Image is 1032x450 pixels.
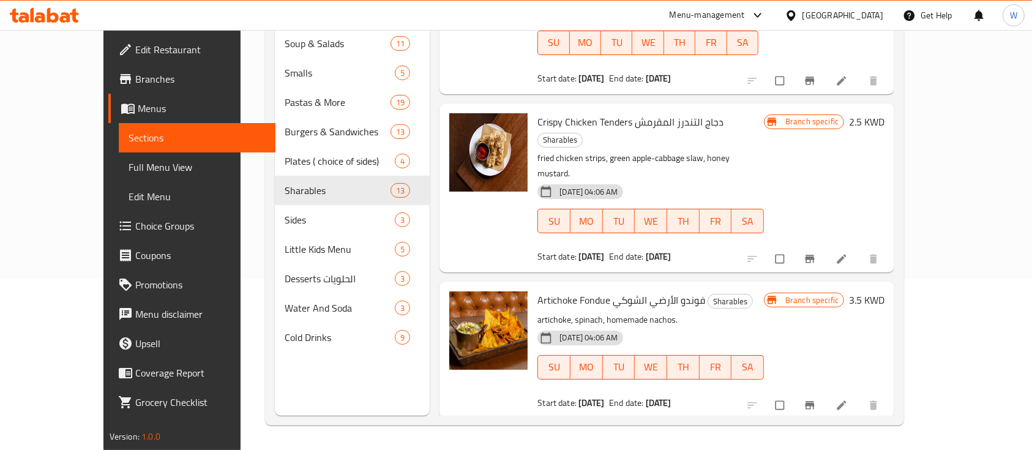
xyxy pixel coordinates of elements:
[141,429,160,444] span: 1.0.0
[796,67,826,94] button: Branch-specific-item
[849,113,884,130] h6: 2.5 KWD
[395,242,410,257] div: items
[537,70,577,86] span: Start date:
[391,126,409,138] span: 13
[637,34,659,51] span: WE
[285,124,391,139] div: Burgers & Sandwiches
[135,72,266,86] span: Branches
[285,301,395,315] span: Water And Soda
[391,97,409,108] span: 19
[108,94,276,123] a: Menus
[537,209,570,233] button: SU
[285,66,395,80] span: Smalls
[603,209,635,233] button: TU
[119,123,276,152] a: Sections
[108,270,276,299] a: Promotions
[705,358,727,376] span: FR
[135,248,266,263] span: Coupons
[537,395,577,411] span: Start date:
[275,234,430,264] div: Little Kids Menu5
[391,36,410,51] div: items
[395,214,409,226] span: 3
[275,323,430,352] div: Cold Drinks9
[135,277,266,292] span: Promotions
[555,332,623,343] span: [DATE] 04:06 AM
[285,36,391,51] span: Soup & Salads
[860,67,889,94] button: delete
[391,183,410,198] div: items
[275,146,430,176] div: Plates ( choice of sides)4
[836,253,850,265] a: Edit menu item
[609,70,643,86] span: End date:
[780,294,843,306] span: Branch specific
[731,355,764,380] button: SA
[672,358,695,376] span: TH
[537,312,764,328] p: artichoke, spinach, homemade nachos.
[538,133,582,147] span: Sharables
[695,31,727,55] button: FR
[609,395,643,411] span: End date:
[578,395,604,411] b: [DATE]
[449,291,528,370] img: Artichoke Fondue فوندو الأرضي الشوكي
[108,299,276,329] a: Menu disclaimer
[570,355,603,380] button: MO
[575,358,598,376] span: MO
[700,355,732,380] button: FR
[608,212,630,230] span: TU
[731,209,764,233] button: SA
[275,88,430,117] div: Pastas & More19
[860,246,889,272] button: delete
[570,209,603,233] button: MO
[108,35,276,64] a: Edit Restaurant
[108,329,276,358] a: Upsell
[667,209,700,233] button: TH
[635,355,667,380] button: WE
[575,212,598,230] span: MO
[537,249,577,264] span: Start date:
[395,301,410,315] div: items
[285,271,395,286] span: Desserts الحلويات
[135,366,266,380] span: Coverage Report
[108,388,276,417] a: Grocery Checklist
[537,133,583,148] div: Sharables
[640,358,662,376] span: WE
[606,34,627,51] span: TU
[391,124,410,139] div: items
[395,66,410,80] div: items
[768,394,794,417] span: Select to update
[796,392,826,419] button: Branch-specific-item
[736,212,759,230] span: SA
[727,31,758,55] button: SA
[664,31,695,55] button: TH
[449,113,528,192] img: Crispy Chicken Tenders دجاج التندرز المقرمش
[646,249,671,264] b: [DATE]
[395,212,410,227] div: items
[780,116,843,127] span: Branch specific
[543,34,564,51] span: SU
[732,34,753,51] span: SA
[119,152,276,182] a: Full Menu View
[285,212,395,227] span: Sides
[285,330,395,345] span: Cold Drinks
[836,75,850,87] a: Edit menu item
[135,336,266,351] span: Upsell
[601,31,632,55] button: TU
[670,8,745,23] div: Menu-management
[275,264,430,293] div: Desserts الحلويات3
[646,70,671,86] b: [DATE]
[768,247,794,271] span: Select to update
[395,330,410,345] div: items
[543,358,566,376] span: SU
[391,38,409,50] span: 11
[609,249,643,264] span: End date:
[543,212,566,230] span: SU
[849,291,884,309] h6: 3.5 KWD
[768,69,794,92] span: Select to update
[275,293,430,323] div: Water And Soda3
[555,186,623,198] span: [DATE] 04:06 AM
[110,429,140,444] span: Version:
[708,294,752,309] span: Sharables
[736,358,759,376] span: SA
